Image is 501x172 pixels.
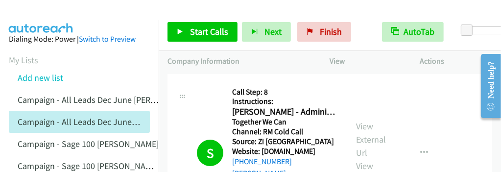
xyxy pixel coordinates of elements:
p: Actions [420,55,492,67]
button: AutoTab [382,22,444,42]
p: View [330,55,403,67]
a: Add new list [18,72,63,83]
h5: Call Step: 8 [232,87,339,97]
a: Campaign - All Leads Dec June [PERSON_NAME] [18,94,195,105]
h5: Together We Can [232,117,339,127]
button: Next [242,22,291,42]
div: Dialing Mode: Power | [9,33,150,45]
h1: S [197,140,223,166]
a: Switch to Preview [79,34,136,44]
a: [PHONE_NUMBER] [232,157,292,166]
a: Campaign - All Leads Dec June [PERSON_NAME] Cloned [18,116,224,127]
h5: Source: ZI [GEOGRAPHIC_DATA] [232,137,339,147]
span: Start Calls [190,26,228,37]
h5: Instructions: [232,97,339,106]
a: My Lists [9,54,38,66]
p: Company Information [167,55,312,67]
h2: [PERSON_NAME] - Administration And Accounts Receivable [232,106,339,118]
a: Campaign - Sage 100 [PERSON_NAME] [18,138,159,149]
a: Campaign - Sage 100 [PERSON_NAME] Cloned [18,160,187,172]
a: Start Calls [167,22,238,42]
span: Finish [320,26,342,37]
a: View External Url [357,121,386,158]
h5: Website: [DOMAIN_NAME] [232,147,339,156]
h5: Channel: RM Cold Call [232,127,339,137]
a: Finish [297,22,351,42]
iframe: Resource Center [473,47,501,125]
span: Next [264,26,282,37]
